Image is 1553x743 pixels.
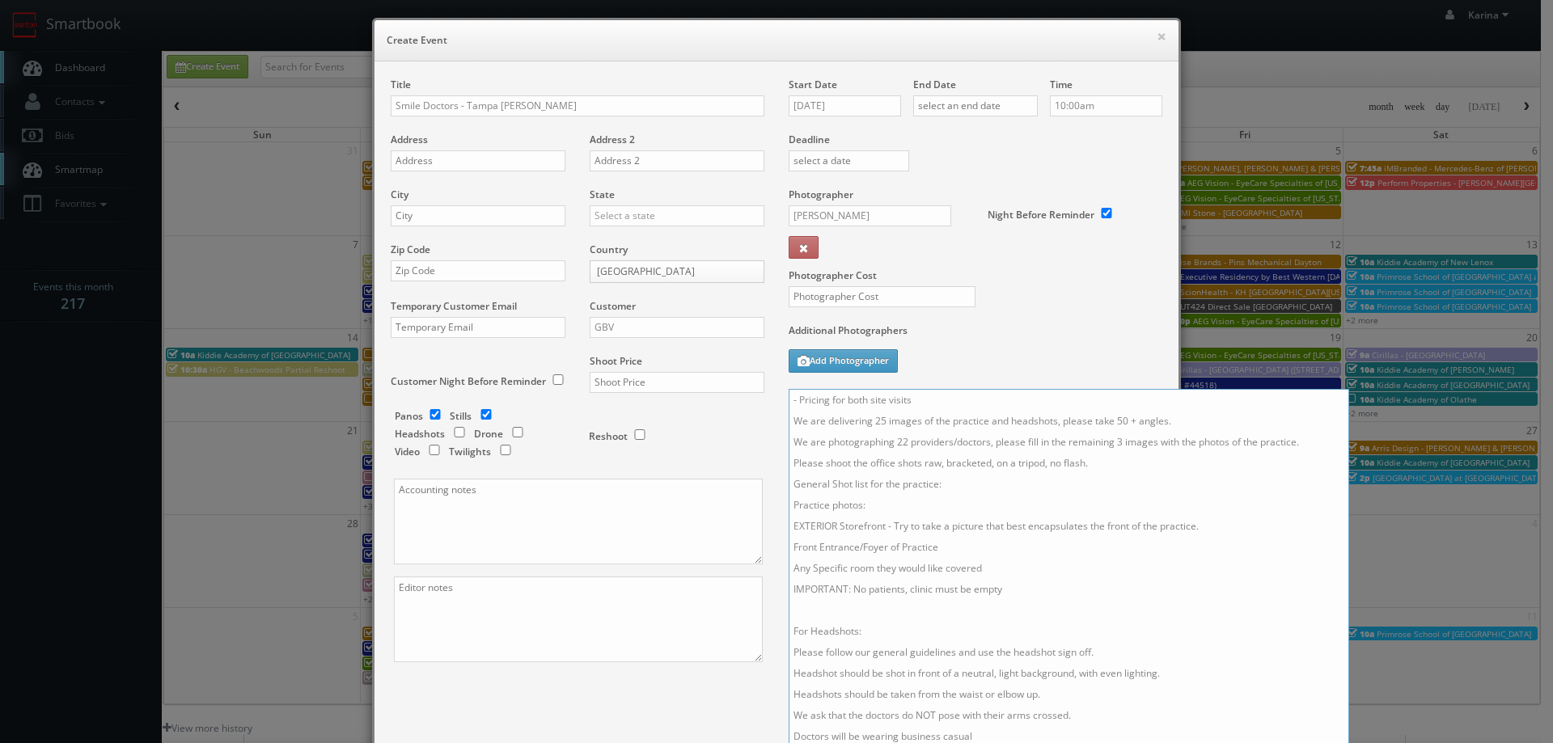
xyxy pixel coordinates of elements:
[391,133,428,146] label: Address
[395,445,420,458] label: Video
[776,133,1174,146] label: Deadline
[590,150,764,171] input: Address 2
[590,133,635,146] label: Address 2
[913,95,1038,116] input: select an end date
[391,374,546,388] label: Customer Night Before Reminder
[789,95,901,116] input: select a date
[789,188,853,201] label: Photographer
[391,150,565,171] input: Address
[1157,31,1166,42] button: ×
[391,78,411,91] label: Title
[391,299,517,313] label: Temporary Customer Email
[395,409,423,423] label: Panos
[913,78,956,91] label: End Date
[449,445,491,458] label: Twilights
[589,429,628,443] label: Reshoot
[391,317,565,338] input: Temporary Email
[776,268,1174,282] label: Photographer Cost
[590,260,764,283] a: [GEOGRAPHIC_DATA]
[988,208,1094,222] label: Night Before Reminder
[391,260,565,281] input: Zip Code
[590,372,764,393] input: Shoot Price
[387,32,1166,49] h6: Create Event
[789,323,1162,345] label: Additional Photographers
[590,205,764,226] input: Select a state
[789,205,951,226] input: Select a photographer
[590,188,615,201] label: State
[789,349,898,373] button: Add Photographer
[789,286,975,307] input: Photographer Cost
[474,427,503,441] label: Drone
[1050,78,1073,91] label: Time
[391,205,565,226] input: City
[590,354,642,368] label: Shoot Price
[391,243,430,256] label: Zip Code
[789,150,909,171] input: select a date
[597,261,743,282] span: [GEOGRAPHIC_DATA]
[590,299,636,313] label: Customer
[391,95,764,116] input: Title
[590,243,628,256] label: Country
[395,427,445,441] label: Headshots
[789,78,837,91] label: Start Date
[391,188,408,201] label: City
[590,317,764,338] input: Select a customer
[450,409,472,423] label: Stills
